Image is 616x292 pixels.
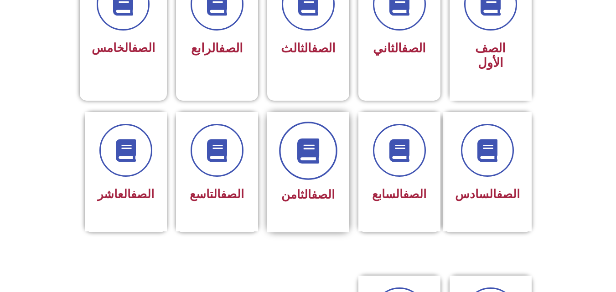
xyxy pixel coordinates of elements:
[402,41,426,56] a: الصف
[219,41,243,56] a: الصف
[373,41,426,56] span: الثاني
[403,187,426,201] a: الصف
[475,41,506,70] span: الصف الأول
[281,41,336,56] span: الثالث
[311,41,336,56] a: الصف
[311,188,335,201] a: الصف
[191,41,243,56] span: الرابع
[98,187,154,201] span: العاشر
[132,41,155,55] a: الصف
[372,187,426,201] span: السابع
[497,187,520,201] a: الصف
[221,187,244,201] a: الصف
[92,41,155,55] span: الخامس
[281,188,335,201] span: الثامن
[455,187,520,201] span: السادس
[131,187,154,201] a: الصف
[190,187,244,201] span: التاسع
